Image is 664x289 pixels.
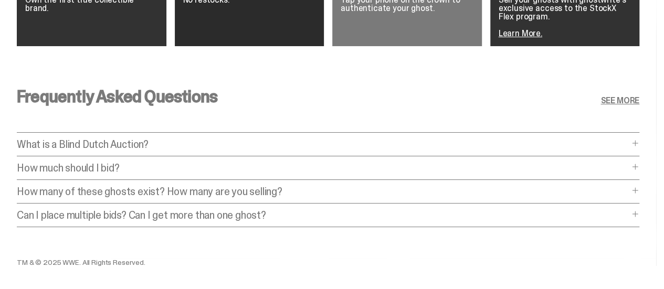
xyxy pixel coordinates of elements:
a: Learn More. [499,28,542,39]
p: Can I place multiple bids? Can I get more than one ghost? [17,210,629,220]
a: SEE MORE [600,97,639,105]
div: TM & © 2025 WWE. All Rights Reserved. [17,259,437,266]
p: How many of these ghosts exist? How many are you selling? [17,186,629,197]
h3: Frequently Asked Questions [17,88,217,105]
p: How much should I bid? [17,163,629,173]
p: What is a Blind Dutch Auction? [17,139,629,149]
